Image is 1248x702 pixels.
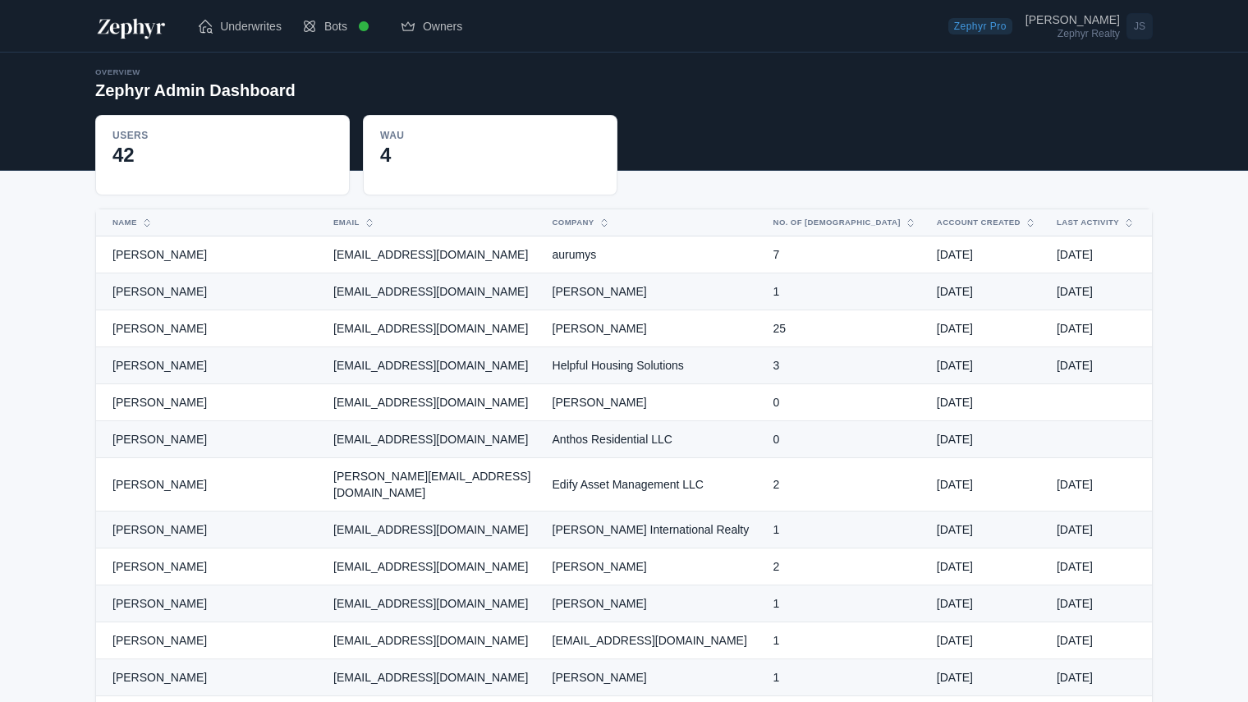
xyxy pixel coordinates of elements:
td: [DATE] [1047,347,1152,384]
td: [PERSON_NAME][EMAIL_ADDRESS][DOMAIN_NAME] [323,458,542,512]
td: [DATE] [927,273,1047,310]
button: Name [103,209,304,236]
div: Users [112,129,149,142]
td: [PERSON_NAME] [96,421,323,458]
td: 2 [764,548,927,585]
td: [DATE] [1047,512,1152,548]
a: Owners [390,10,472,43]
button: Email [323,209,522,236]
div: Overview [95,66,296,79]
a: Open user menu [1025,10,1153,43]
h2: Zephyr Admin Dashboard [95,79,296,102]
td: [DATE] [927,585,1047,622]
td: [DATE] [927,548,1047,585]
td: [DATE] [927,236,1047,273]
td: [PERSON_NAME] [543,273,764,310]
td: 1 [764,622,927,659]
span: Zephyr Pro [948,18,1012,34]
button: Company [543,209,744,236]
td: [EMAIL_ADDRESS][DOMAIN_NAME] [543,622,764,659]
a: Underwrites [187,10,291,43]
td: Anthos Residential LLC [543,421,764,458]
td: [DATE] [1047,310,1152,347]
td: [PERSON_NAME] [96,458,323,512]
td: Helpful Housing Solutions [543,347,764,384]
td: 1 [764,659,927,696]
td: [DATE] [927,421,1047,458]
td: [DATE] [1047,585,1152,622]
div: 42 [112,142,333,168]
td: [PERSON_NAME] [96,622,323,659]
td: [PERSON_NAME] [96,347,323,384]
button: Last Activity [1047,209,1126,236]
td: [EMAIL_ADDRESS][DOMAIN_NAME] [323,236,542,273]
a: Bots [291,3,390,49]
td: [PERSON_NAME] International Realty [543,512,764,548]
td: [PERSON_NAME] [543,585,764,622]
span: Underwrites [220,18,282,34]
td: aurumys [543,236,764,273]
td: [PERSON_NAME] [543,384,764,421]
button: No. of [DEMOGRAPHIC_DATA] [764,209,907,236]
td: [EMAIL_ADDRESS][DOMAIN_NAME] [323,384,542,421]
td: 3 [764,347,927,384]
td: [PERSON_NAME] [96,310,323,347]
td: [DATE] [927,310,1047,347]
div: Zephyr Realty [1025,29,1120,39]
div: [PERSON_NAME] [1025,14,1120,25]
td: [DATE] [1047,458,1152,512]
td: 7 [764,236,927,273]
td: [PERSON_NAME] [96,548,323,585]
td: [DATE] [1047,548,1152,585]
td: [DATE] [927,347,1047,384]
td: [DATE] [1047,622,1152,659]
td: [DATE] [927,622,1047,659]
div: WAU [380,129,404,142]
td: [EMAIL_ADDRESS][DOMAIN_NAME] [323,585,542,622]
td: [PERSON_NAME] [543,310,764,347]
td: 25 [764,310,927,347]
span: Owners [423,18,462,34]
td: [EMAIL_ADDRESS][DOMAIN_NAME] [323,310,542,347]
td: [DATE] [1047,273,1152,310]
td: Edify Asset Management LLC [543,458,764,512]
div: 4 [380,142,600,168]
td: 1 [764,585,927,622]
td: [PERSON_NAME] [96,236,323,273]
td: [PERSON_NAME] [96,659,323,696]
td: [PERSON_NAME] [96,273,323,310]
td: [DATE] [927,384,1047,421]
td: 0 [764,421,927,458]
span: JS [1126,13,1153,39]
td: [DATE] [927,512,1047,548]
td: [EMAIL_ADDRESS][DOMAIN_NAME] [323,347,542,384]
td: [PERSON_NAME] [543,659,764,696]
td: 1 [764,273,927,310]
td: [EMAIL_ADDRESS][DOMAIN_NAME] [323,421,542,458]
td: [EMAIL_ADDRESS][DOMAIN_NAME] [323,548,542,585]
td: 1 [764,512,927,548]
td: [PERSON_NAME] [96,512,323,548]
img: Zephyr Logo [95,13,167,39]
td: [EMAIL_ADDRESS][DOMAIN_NAME] [323,273,542,310]
td: [PERSON_NAME] [96,585,323,622]
button: Account Created [927,209,1027,236]
td: [EMAIL_ADDRESS][DOMAIN_NAME] [323,659,542,696]
td: 2 [764,458,927,512]
td: [DATE] [1047,236,1152,273]
td: [PERSON_NAME] [543,548,764,585]
span: Bots [324,18,347,34]
td: 0 [764,384,927,421]
td: [EMAIL_ADDRESS][DOMAIN_NAME] [323,622,542,659]
td: [DATE] [1047,659,1152,696]
td: [EMAIL_ADDRESS][DOMAIN_NAME] [323,512,542,548]
td: [DATE] [927,458,1047,512]
td: [DATE] [927,659,1047,696]
td: [PERSON_NAME] [96,384,323,421]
